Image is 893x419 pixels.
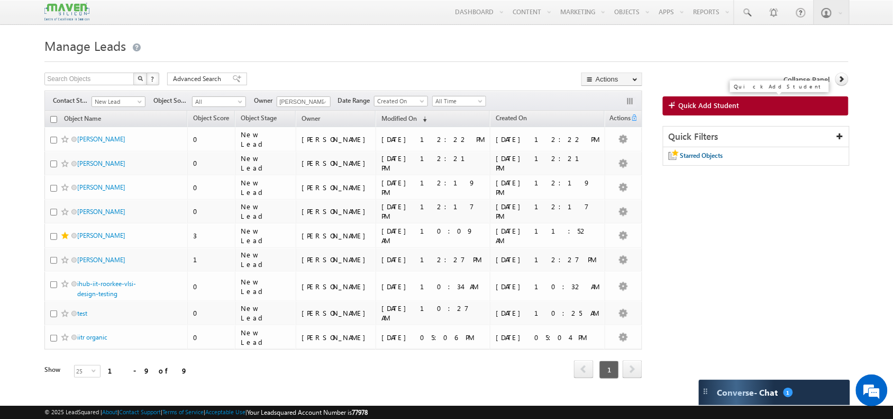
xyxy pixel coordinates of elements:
[193,207,230,216] div: 0
[352,408,368,416] span: 77978
[59,113,106,127] a: Object Name
[108,364,188,377] div: 1 - 9 of 9
[302,114,320,122] span: Owner
[44,3,89,21] img: Custom Logo
[92,368,100,373] span: select
[241,328,291,347] div: New Lead
[302,231,371,240] div: [PERSON_NAME]
[162,408,204,415] a: Terms of Service
[14,98,193,317] textarea: Type your message and hit 'Enter'
[496,282,600,291] div: [DATE] 10:32 AM
[193,97,243,106] span: All
[174,5,199,31] div: Minimize live chat window
[193,135,230,144] div: 0
[663,96,849,115] a: Quick Add Student
[77,309,87,317] a: test
[381,333,486,342] div: [DATE] 05:06 PM
[138,76,143,81] img: Search
[193,114,229,122] span: Object Score
[92,97,142,106] span: New Lead
[254,96,277,105] span: Owner
[338,96,374,105] span: Date Range
[302,282,371,291] div: [PERSON_NAME]
[147,73,159,85] button: ?
[119,408,161,415] a: Contact Support
[241,226,291,245] div: New Lead
[496,135,600,144] div: [DATE] 12:22 PM
[381,178,486,197] div: [DATE] 12:19 PM
[193,158,230,168] div: 0
[151,74,156,83] span: ?
[574,361,594,378] a: prev
[302,183,371,192] div: [PERSON_NAME]
[241,130,291,149] div: New Lead
[433,96,483,106] span: All Time
[381,282,486,291] div: [DATE] 10:34 AM
[375,96,425,106] span: Created On
[102,408,117,415] a: About
[193,333,230,342] div: 0
[173,74,224,84] span: Advanced Search
[496,333,600,342] div: [DATE] 05:04 PM
[599,361,619,379] span: 1
[277,96,331,107] input: Type to Search
[193,255,230,264] div: 1
[153,96,192,105] span: Object Source
[77,256,125,264] a: [PERSON_NAME]
[77,231,125,239] a: [PERSON_NAME]
[193,308,230,318] div: 0
[193,282,230,291] div: 0
[605,112,631,126] span: Actions
[680,151,723,159] span: Starred Objects
[302,308,371,318] div: [PERSON_NAME]
[53,96,92,105] span: Contact Stage
[44,37,126,54] span: Manage Leads
[302,207,371,216] div: [PERSON_NAME]
[496,154,600,173] div: [DATE] 12:21 PM
[302,333,371,342] div: [PERSON_NAME]
[623,361,642,378] a: next
[701,387,710,396] img: carter-drag
[241,178,291,197] div: New Lead
[376,112,432,126] a: Modified On (sorted descending)
[381,202,486,221] div: [DATE] 12:17 PM
[44,365,66,375] div: Show
[432,96,486,106] a: All Time
[241,277,291,296] div: New Lead
[783,388,793,397] span: 1
[663,127,849,147] div: Quick Filters
[193,183,230,192] div: 0
[247,408,368,416] span: Your Leadsquared Account Number is
[302,158,371,168] div: [PERSON_NAME]
[381,135,486,144] div: [DATE] 12:22 PM
[574,360,594,378] span: prev
[92,96,145,107] a: New Lead
[193,231,230,240] div: 3
[316,97,330,108] a: Show All Items
[496,202,600,221] div: [DATE] 12:17 PM
[44,407,368,417] span: © 2025 LeadSquared | | | | |
[302,135,371,144] div: [PERSON_NAME]
[679,101,740,110] span: Quick Add Student
[381,255,486,264] div: [DATE] 12:27 PM
[623,360,642,378] span: next
[381,304,486,323] div: [DATE] 10:27 AM
[192,96,246,107] a: All
[205,408,245,415] a: Acceptable Use
[241,154,291,173] div: New Lead
[55,56,178,69] div: Chat with us now
[496,178,600,197] div: [DATE] 12:19 PM
[77,183,125,191] a: [PERSON_NAME]
[496,308,600,318] div: [DATE] 10:25 AM
[241,114,277,122] span: Object Stage
[374,96,428,106] a: Created On
[77,280,136,298] a: ihub-iit-roorkee-vlsi-design-testing
[77,135,125,143] a: [PERSON_NAME]
[241,250,291,269] div: New Lead
[381,226,486,245] div: [DATE] 10:09 AM
[144,326,192,341] em: Start Chat
[241,304,291,323] div: New Lead
[734,84,825,89] div: Quick Add Student
[381,154,486,173] div: [DATE] 12:21 PM
[77,159,125,167] a: [PERSON_NAME]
